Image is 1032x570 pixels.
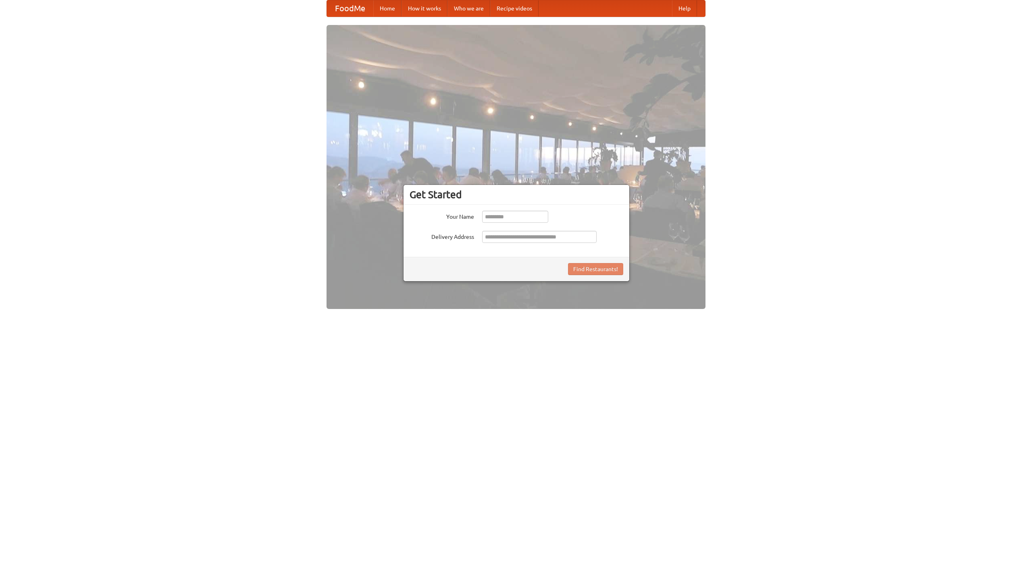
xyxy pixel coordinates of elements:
label: Your Name [410,211,474,221]
a: How it works [402,0,447,17]
label: Delivery Address [410,231,474,241]
a: Help [672,0,697,17]
a: FoodMe [327,0,373,17]
a: Recipe videos [490,0,539,17]
h3: Get Started [410,189,623,201]
a: Who we are [447,0,490,17]
button: Find Restaurants! [568,263,623,275]
a: Home [373,0,402,17]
